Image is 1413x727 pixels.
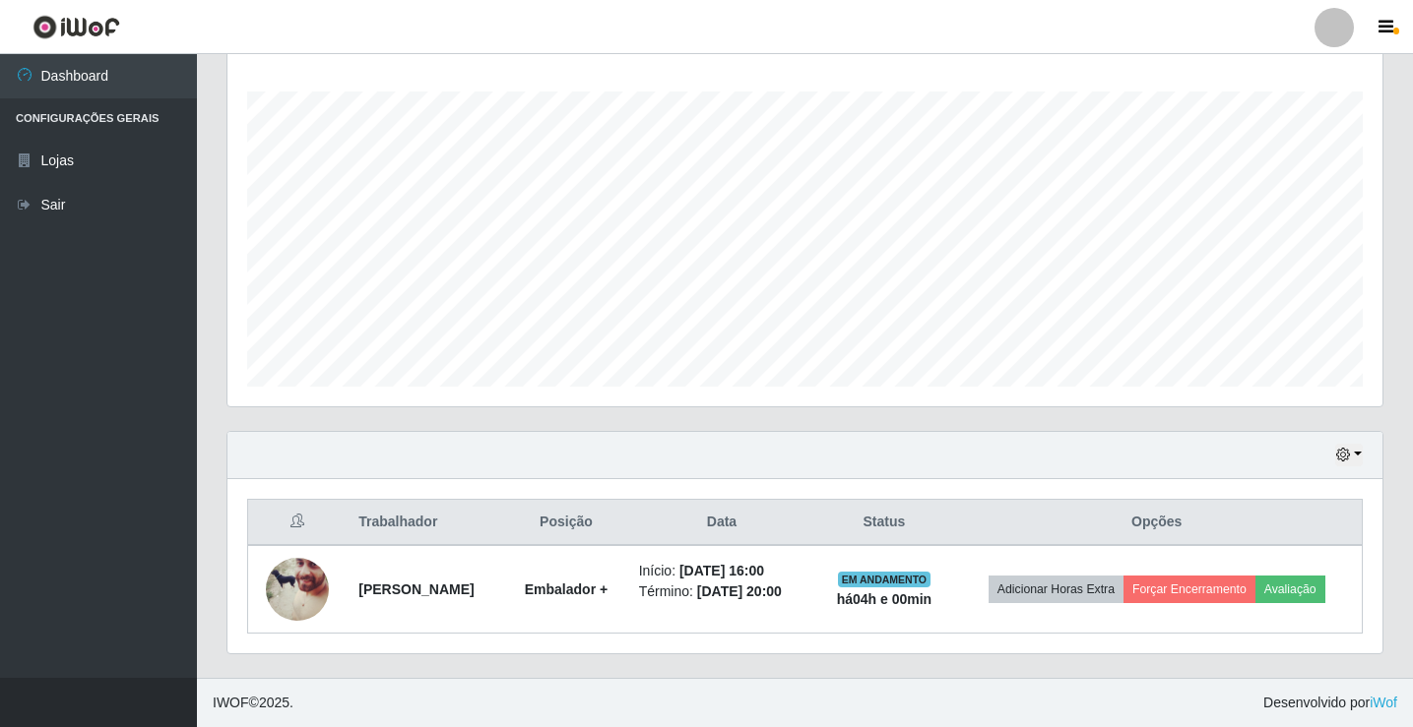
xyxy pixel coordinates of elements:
[213,695,249,710] span: IWOF
[1255,576,1325,603] button: Avaliação
[347,500,505,546] th: Trabalhador
[1124,576,1255,603] button: Forçar Encerramento
[837,591,932,607] strong: há 04 h e 00 min
[525,581,608,597] strong: Embalador +
[213,693,293,713] span: © 2025 .
[358,581,474,597] strong: [PERSON_NAME]
[951,500,1362,546] th: Opções
[1263,693,1397,713] span: Desenvolvido por
[639,581,805,602] li: Término:
[816,500,951,546] th: Status
[1370,695,1397,710] a: iWof
[639,561,805,581] li: Início:
[679,563,764,578] time: [DATE] 16:00
[989,576,1124,603] button: Adicionar Horas Extra
[32,15,120,39] img: CoreUI Logo
[505,500,626,546] th: Posição
[697,583,782,599] time: [DATE] 20:00
[627,500,817,546] th: Data
[266,550,329,629] img: 1680531528548.jpeg
[838,572,931,587] span: EM ANDAMENTO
